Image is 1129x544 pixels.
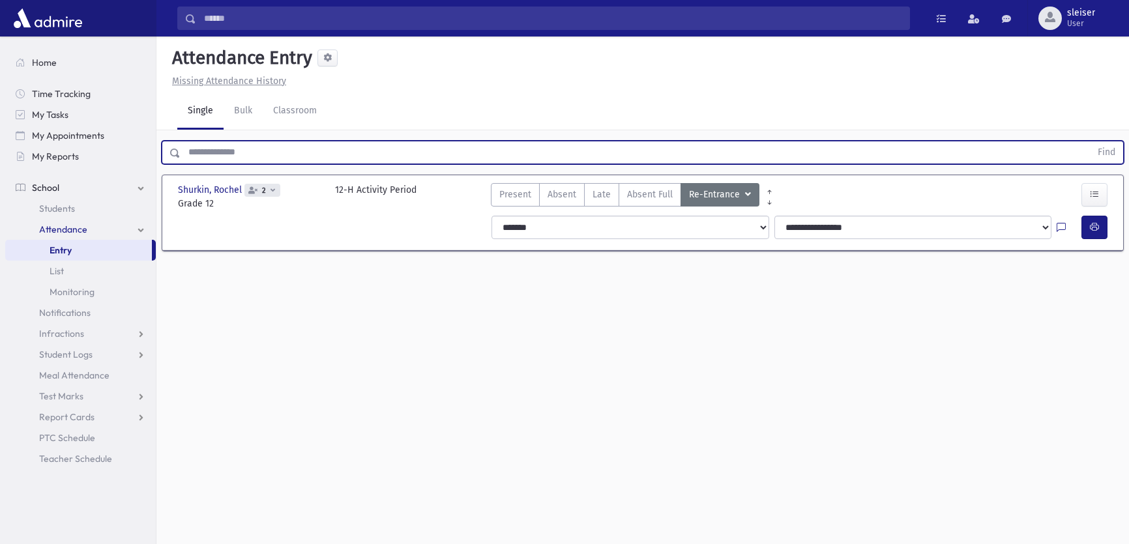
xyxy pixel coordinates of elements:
span: My Appointments [32,130,104,141]
span: Students [39,203,75,214]
span: Grade 12 [178,197,322,210]
span: Home [32,57,57,68]
button: Find [1090,141,1123,164]
a: Attendance [5,219,156,240]
a: Classroom [263,93,327,130]
a: PTC Schedule [5,427,156,448]
span: Shurkin, Rochel [178,183,244,197]
a: My Reports [5,146,156,167]
a: Home [5,52,156,73]
span: Notifications [39,307,91,319]
span: Absent Full [627,188,673,201]
a: Meal Attendance [5,365,156,386]
a: Single [177,93,224,130]
a: School [5,177,156,198]
span: Attendance [39,223,87,235]
a: Time Tracking [5,83,156,104]
button: Re-Entrance [681,183,759,207]
a: Bulk [224,93,263,130]
span: School [32,182,59,193]
span: My Reports [32,150,79,162]
span: Test Marks [39,390,83,402]
span: PTC Schedule [39,432,95,444]
a: Report Cards [5,407,156,427]
a: My Tasks [5,104,156,125]
span: Re-Entrance [689,188,742,202]
div: AttTypes [491,183,759,210]
h5: Attendance Entry [167,47,312,69]
span: Monitoring [50,286,95,298]
input: Search [196,7,909,30]
u: Missing Attendance History [172,76,286,87]
a: Monitoring [5,281,156,302]
span: Report Cards [39,411,95,423]
a: List [5,261,156,281]
a: Test Marks [5,386,156,407]
span: sleiser [1067,8,1095,18]
span: Absent [548,188,576,201]
span: List [50,265,64,277]
span: Student Logs [39,349,93,360]
span: Meal Attendance [39,369,110,381]
a: Student Logs [5,344,156,365]
span: Entry [50,244,72,256]
span: Teacher Schedule [39,453,112,465]
a: Notifications [5,302,156,323]
a: Infractions [5,323,156,344]
a: Teacher Schedule [5,448,156,469]
span: User [1067,18,1095,29]
a: Students [5,198,156,219]
span: Time Tracking [32,88,91,100]
a: Entry [5,240,152,261]
span: My Tasks [32,109,68,121]
span: Infractions [39,328,84,339]
span: Present [499,188,531,201]
a: My Appointments [5,125,156,146]
a: Missing Attendance History [167,76,286,87]
div: 12-H Activity Period [335,183,417,210]
span: Late [593,188,611,201]
img: AdmirePro [10,5,85,31]
span: 2 [259,186,269,195]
